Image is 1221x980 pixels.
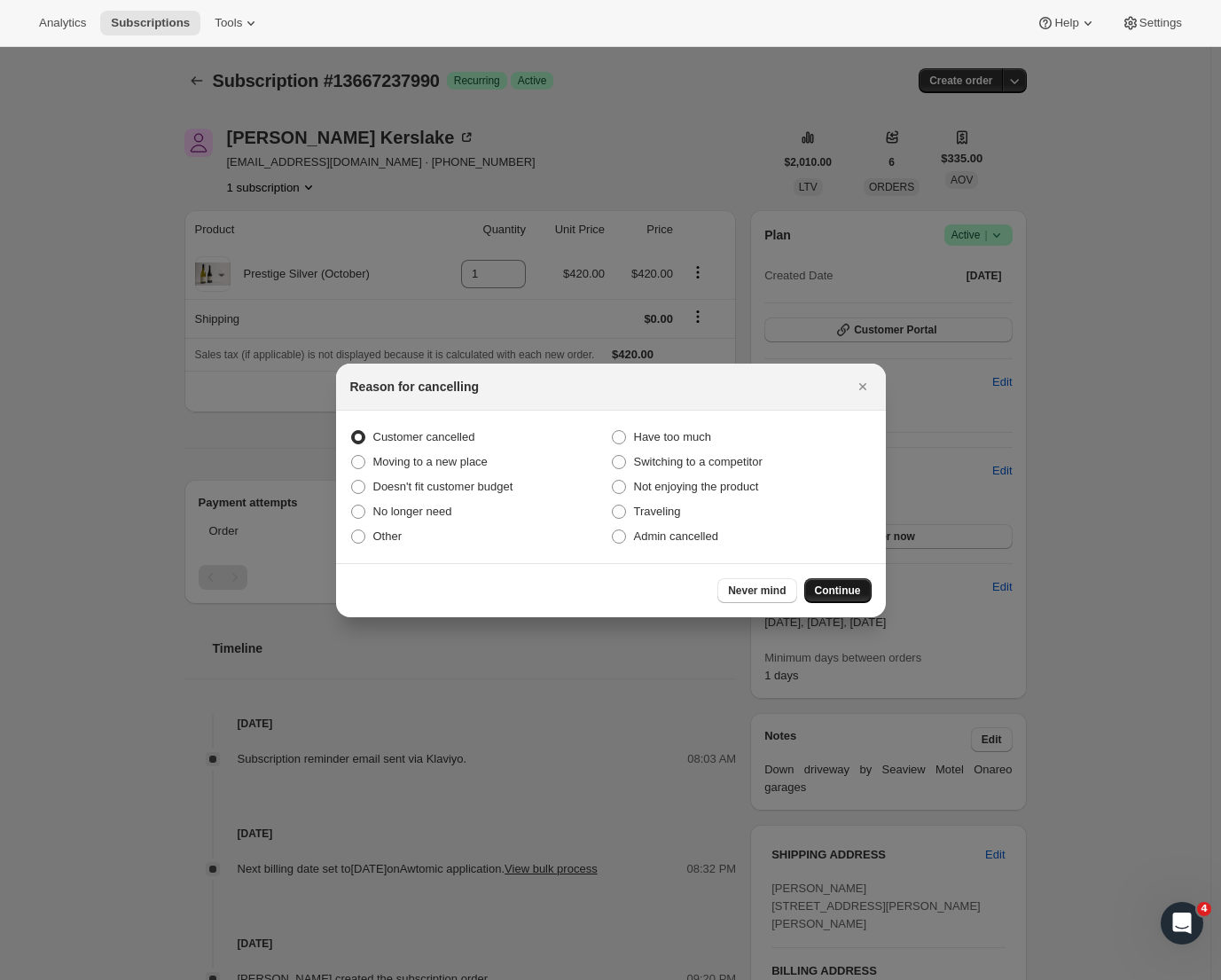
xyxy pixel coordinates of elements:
span: Doesn't fit customer budget [373,480,513,493]
span: Not enjoying the product [634,480,759,493]
span: No longer need [373,505,452,518]
h2: Reason for cancelling [350,378,479,396]
button: Tools [204,11,270,35]
button: Continue [804,578,872,603]
span: Tools [215,16,242,30]
span: Switching to a competitor [634,455,763,468]
button: Analytics [28,11,97,35]
span: Other [373,529,403,543]
button: Never mind [717,578,796,603]
button: Close [850,374,875,399]
span: Help [1054,16,1078,30]
span: Traveling [634,505,681,518]
span: Moving to a new place [373,455,488,468]
span: 4 [1197,902,1211,916]
button: Settings [1111,11,1193,35]
span: Have too much [634,430,711,443]
span: Settings [1139,16,1182,30]
button: Help [1026,11,1107,35]
span: Analytics [39,16,86,30]
span: Never mind [728,584,786,598]
span: Admin cancelled [634,529,718,543]
iframe: Intercom live chat [1161,902,1203,945]
button: Subscriptions [100,11,200,35]
span: Continue [815,584,861,598]
span: Subscriptions [111,16,190,30]
span: Customer cancelled [373,430,475,443]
